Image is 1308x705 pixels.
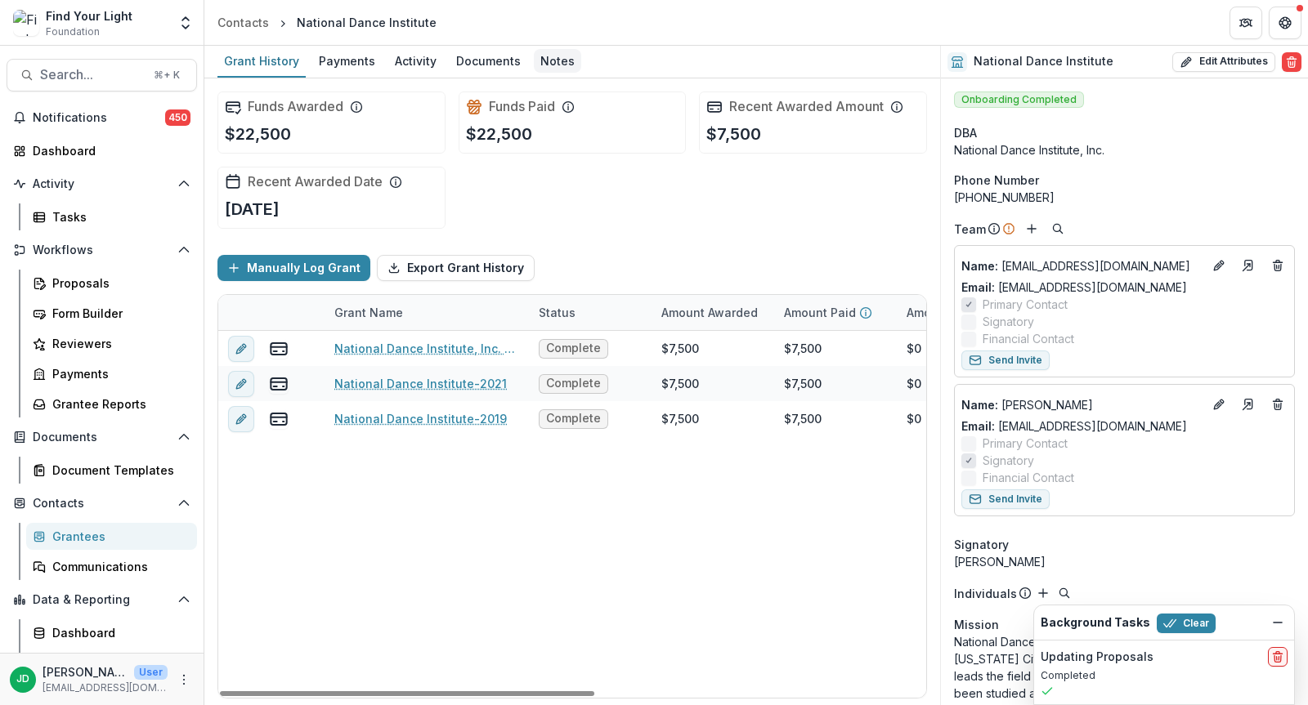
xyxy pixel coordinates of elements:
[961,417,1187,435] a: Email: [EMAIL_ADDRESS][DOMAIN_NAME]
[1048,219,1068,239] button: Search
[26,457,197,484] a: Document Templates
[729,99,884,114] h2: Recent Awarded Amount
[16,674,29,685] div: Jeffrey Dollinger
[954,585,1017,602] p: Individuals
[33,593,171,607] span: Data & Reporting
[248,99,343,114] h2: Funds Awarded
[33,431,171,444] span: Documents
[225,197,280,221] p: [DATE]
[174,670,194,689] button: More
[13,10,39,36] img: Find Your Light
[450,46,527,78] a: Documents
[7,490,197,516] button: Open Contacts
[211,11,275,34] a: Contacts
[217,255,370,281] button: Manually Log Grant
[52,335,184,352] div: Reviewers
[1041,668,1288,683] p: Completed
[26,619,197,646] a: Dashboard
[1268,256,1288,275] button: Deletes
[334,375,507,392] a: National Dance Institute-2021
[1033,583,1053,603] button: Add
[26,203,197,230] a: Tasks
[466,122,532,146] p: $22,500
[897,295,1019,330] div: Amount Payable
[954,141,1295,158] div: National Dance Institute, Inc.
[1157,614,1216,633] button: Clear
[974,55,1113,69] h2: National Dance Institute
[1209,395,1229,414] button: Edit
[1282,52,1301,72] button: Delete
[534,49,581,73] div: Notes
[546,377,601,390] span: Complete
[43,663,128,680] p: [PERSON_NAME]
[26,330,197,357] a: Reviewers
[7,137,197,164] a: Dashboard
[1041,616,1150,630] h2: Background Tasks
[961,257,1203,274] a: Name: [EMAIL_ADDRESS][DOMAIN_NAME]
[529,295,652,330] div: Status
[217,14,269,31] div: Contacts
[961,279,1187,296] a: Email: [EMAIL_ADDRESS][DOMAIN_NAME]
[961,350,1050,370] button: Send Invite
[983,452,1034,469] span: Signatory
[961,396,1203,413] a: Name: [PERSON_NAME]
[325,295,529,330] div: Grant Name
[174,7,197,39] button: Open entity switcher
[52,462,184,479] div: Document Templates
[228,371,254,397] button: edit
[546,412,601,426] span: Complete
[269,374,289,394] button: view-payments
[983,469,1074,486] span: Financial Contact
[1041,650,1153,664] h2: Updating Proposals
[961,489,1050,509] button: Send Invite
[784,304,856,321] p: Amount Paid
[954,553,1295,570] div: [PERSON_NAME]
[33,142,184,159] div: Dashboard
[954,172,1039,189] span: Phone Number
[1230,7,1262,39] button: Partners
[26,300,197,327] a: Form Builder
[784,340,822,357] div: $7,500
[52,395,184,413] div: Grantee Reports
[961,257,1203,274] p: [EMAIL_ADDRESS][DOMAIN_NAME]
[546,341,601,355] span: Complete
[7,587,197,613] button: Open Data & Reporting
[652,304,768,321] div: Amount Awarded
[774,295,897,330] div: Amount Paid
[269,409,289,429] button: view-payments
[529,304,585,321] div: Status
[961,419,995,433] span: Email:
[26,390,197,417] a: Grantee Reports
[1268,395,1288,414] button: Deletes
[52,558,184,575] div: Communications
[52,365,184,382] div: Payments
[954,189,1295,206] div: [PHONE_NUMBER]
[248,174,383,190] h2: Recent Awarded Date
[983,296,1068,313] span: Primary Contact
[961,259,998,273] span: Name :
[33,111,165,125] span: Notifications
[1268,613,1288,632] button: Dismiss
[7,424,197,450] button: Open Documents
[217,46,306,78] a: Grant History
[7,59,197,91] button: Search...
[52,528,184,545] div: Grantees
[26,523,197,550] a: Grantees
[7,105,197,131] button: Notifications450
[907,375,921,392] div: $0
[52,624,184,641] div: Dashboard
[377,255,535,281] button: Export Grant History
[52,305,184,322] div: Form Builder
[983,330,1074,347] span: Financial Contact
[26,360,197,387] a: Payments
[661,410,699,427] div: $7,500
[489,99,555,114] h2: Funds Paid
[165,109,190,126] span: 450
[33,177,171,191] span: Activity
[661,375,699,392] div: $7,500
[43,680,168,695] p: [EMAIL_ADDRESS][DOMAIN_NAME]
[1022,219,1041,239] button: Add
